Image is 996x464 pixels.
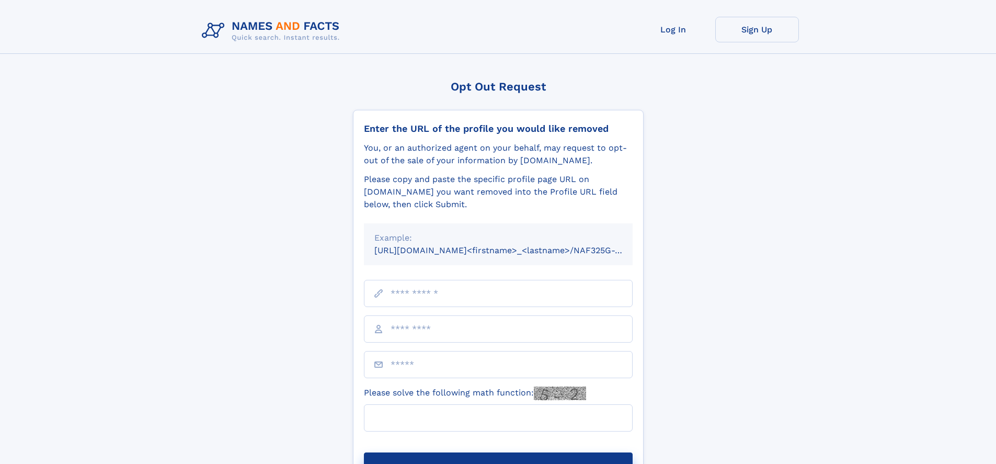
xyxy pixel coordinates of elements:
[632,17,715,42] a: Log In
[364,123,633,134] div: Enter the URL of the profile you would like removed
[198,17,348,45] img: Logo Names and Facts
[364,387,586,400] label: Please solve the following math function:
[364,142,633,167] div: You, or an authorized agent on your behalf, may request to opt-out of the sale of your informatio...
[374,232,622,244] div: Example:
[374,245,652,255] small: [URL][DOMAIN_NAME]<firstname>_<lastname>/NAF325G-xxxxxxxx
[715,17,799,42] a: Sign Up
[364,173,633,211] div: Please copy and paste the specific profile page URL on [DOMAIN_NAME] you want removed into the Pr...
[353,80,644,93] div: Opt Out Request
